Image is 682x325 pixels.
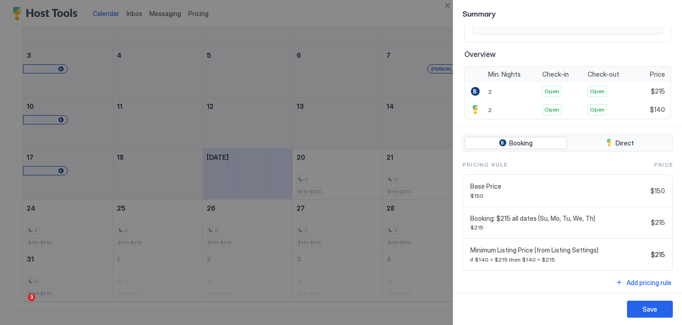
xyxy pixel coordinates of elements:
span: 2 [488,88,492,95]
span: Min. Nights [488,70,521,78]
span: Summary [462,7,673,19]
span: Pricing Rule [462,161,507,169]
button: Booking [465,137,567,150]
span: $215 [651,87,665,95]
span: Price [650,70,665,78]
span: Direct [616,139,634,147]
span: Minimum Listing Price (from Listing Settings) [470,246,647,254]
span: Open [590,106,605,114]
button: Save [627,301,673,318]
span: $215 [651,251,665,259]
span: Booking: $215 all dates (Su, Mo, Tu, We, Th) [470,214,647,223]
span: 3 [28,294,35,301]
span: $215 [651,219,665,227]
span: Open [590,87,605,95]
span: 2 [488,106,492,113]
iframe: Intercom live chat [9,294,31,316]
span: Open [544,87,559,95]
span: $215 [470,224,647,231]
span: Check-out [588,70,619,78]
span: Base Price [470,182,647,191]
span: $140 [650,106,665,114]
button: Direct [569,137,671,150]
span: Overview [464,50,671,59]
div: tab-group [462,134,673,152]
div: Add pricing rule [627,278,671,287]
span: Check-in [542,70,569,78]
span: Booking [509,139,533,147]
span: Open [544,106,559,114]
span: $150 [650,187,665,195]
div: Save [643,304,657,314]
span: Price [654,161,673,169]
button: Add pricing rule [614,276,673,289]
span: if $140 > $215 then $140 = $215 [470,256,647,263]
span: $150 [470,192,647,199]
